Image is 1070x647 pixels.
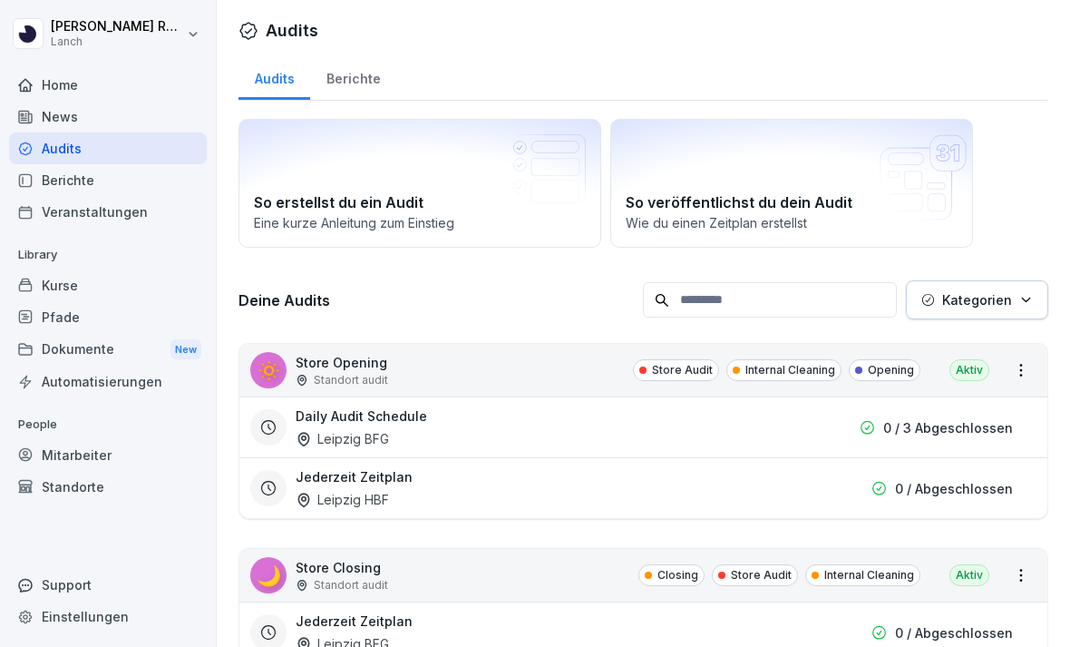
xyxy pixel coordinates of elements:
[895,623,1013,642] p: 0 / Abgeschlossen
[170,339,201,360] div: New
[9,439,207,471] a: Mitarbeiter
[824,567,914,583] p: Internal Cleaning
[254,191,586,213] h2: So erstellst du ein Audit
[9,301,207,333] a: Pfade
[9,69,207,101] a: Home
[296,429,389,448] div: Leipzig BFG
[9,410,207,439] p: People
[9,240,207,270] p: Library
[254,213,586,232] p: Eine kurze Anleitung zum Einstieg
[9,333,207,367] a: DokumenteNew
[296,612,413,631] h3: Jederzeit Zeitplan
[883,418,1013,437] p: 0 / 3 Abgeschlossen
[906,280,1048,319] button: Kategorien
[314,577,388,593] p: Standort audit
[9,333,207,367] div: Dokumente
[9,101,207,132] a: News
[250,557,287,593] div: 🌙
[610,119,973,248] a: So veröffentlichst du dein AuditWie du einen Zeitplan erstellst
[9,270,207,301] a: Kurse
[238,290,634,310] h3: Deine Audits
[9,164,207,196] a: Berichte
[949,564,989,586] div: Aktiv
[51,19,183,34] p: [PERSON_NAME] Renner
[652,362,713,378] p: Store Audit
[9,366,207,397] a: Automatisierungen
[238,54,310,100] a: Audits
[657,567,698,583] p: Closing
[895,479,1013,498] p: 0 / Abgeschlossen
[51,35,183,48] p: Lanch
[314,372,388,388] p: Standort audit
[296,353,388,372] p: Store Opening
[626,191,958,213] h2: So veröffentlichst du dein Audit
[9,601,207,632] a: Einstellungen
[250,352,287,388] div: 🔅
[310,54,396,100] a: Berichte
[949,359,989,381] div: Aktiv
[942,290,1012,309] p: Kategorien
[296,558,388,577] p: Store Closing
[9,132,207,164] a: Audits
[9,471,207,503] a: Standorte
[868,362,914,378] p: Opening
[745,362,835,378] p: Internal Cleaning
[296,407,427,426] h3: Daily Audit Schedule
[9,196,207,228] a: Veranstaltungen
[238,119,601,248] a: So erstellst du ein AuditEine kurze Anleitung zum Einstieg
[626,213,958,232] p: Wie du einen Zeitplan erstellst
[731,567,792,583] p: Store Audit
[266,18,318,43] h1: Audits
[296,467,413,486] h3: Jederzeit Zeitplan
[296,490,389,509] div: Leipzig HBF
[9,569,207,601] div: Support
